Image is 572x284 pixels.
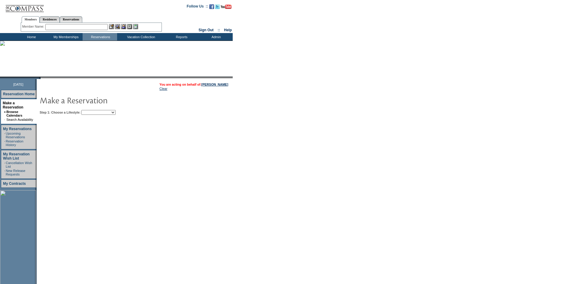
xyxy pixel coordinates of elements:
a: Become our fan on Facebook [209,6,214,10]
td: Follow Us :: [187,4,208,11]
a: Residences [40,16,60,23]
td: Vacation Collection [117,33,164,41]
td: Reports [164,33,198,41]
img: Reservations [127,24,132,29]
span: :: [218,28,220,32]
img: promoShadowLeftCorner.gif [38,77,41,79]
a: [PERSON_NAME] [201,83,228,86]
a: New Release Requests [6,169,25,176]
img: b_calculator.gif [133,24,138,29]
img: Subscribe to our YouTube Channel [221,5,232,9]
img: View [115,24,120,29]
td: · [4,161,5,168]
a: Sign Out [198,28,213,32]
b: Step 1: Choose a Lifestyle: [40,111,80,114]
td: · [4,118,6,121]
a: My Reservation Wish List [3,152,30,160]
td: · [4,132,5,139]
a: Follow us on Twitter [215,6,220,10]
img: Impersonate [121,24,126,29]
a: Reservation History [6,139,23,147]
a: My Contracts [3,182,26,186]
a: Reservations [60,16,82,23]
a: Reservation Home [3,92,35,96]
a: Upcoming Reservations [6,132,25,139]
td: Admin [198,33,233,41]
img: Become our fan on Facebook [209,4,214,9]
a: Clear [159,87,167,90]
a: Browse Calendars [6,110,22,117]
td: Reservations [83,33,117,41]
a: Subscribe to our YouTube Channel [221,6,232,10]
td: Home [14,33,48,41]
a: Cancellation Wish List [6,161,32,168]
img: Follow us on Twitter [215,4,220,9]
a: Help [224,28,232,32]
a: Members [22,16,40,23]
td: · [4,169,5,176]
span: You are acting on behalf of: [159,83,228,86]
a: Search Availability [6,118,33,121]
b: » [4,110,6,114]
a: Make a Reservation [3,101,23,109]
img: pgTtlMakeReservation.gif [40,94,160,106]
div: Member Name: [22,24,45,29]
td: · [4,139,5,147]
a: My Reservations [3,127,32,131]
td: My Memberships [48,33,83,41]
span: [DATE] [13,83,23,86]
img: b_edit.gif [109,24,114,29]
